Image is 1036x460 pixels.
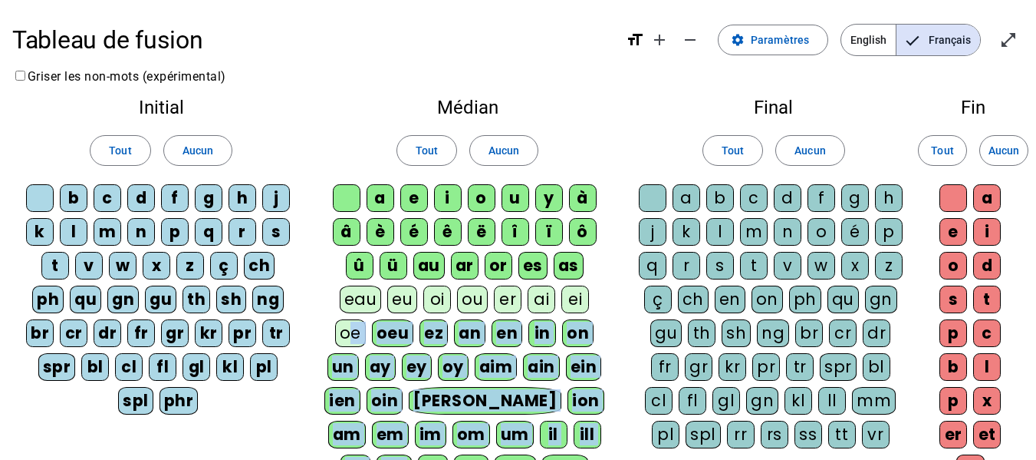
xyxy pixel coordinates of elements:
[569,184,597,212] div: à
[415,421,446,448] div: im
[566,353,602,381] div: ein
[731,33,745,47] mat-icon: settings
[41,252,69,280] div: t
[94,218,121,246] div: m
[820,353,857,381] div: spr
[939,319,967,347] div: p
[434,218,462,246] div: ê
[161,218,189,246] div: p
[706,218,734,246] div: l
[454,319,485,347] div: an
[367,387,403,415] div: oin
[727,421,755,448] div: rr
[127,319,155,347] div: fr
[645,387,673,415] div: cl
[229,184,256,212] div: h
[118,387,153,415] div: spl
[757,319,789,347] div: ng
[127,218,155,246] div: n
[15,71,25,81] input: Griser les non-mots (expérimental)
[387,286,417,313] div: eu
[973,421,1001,448] div: et
[396,135,457,166] button: Tout
[26,218,54,246] div: k
[475,353,518,381] div: aim
[740,218,768,246] div: m
[562,319,594,347] div: on
[400,184,428,212] div: e
[457,286,488,313] div: ou
[81,353,109,381] div: bl
[935,98,1011,117] h2: Fin
[685,353,712,381] div: gr
[718,25,828,55] button: Paramètres
[863,353,890,381] div: bl
[523,353,560,381] div: ain
[161,184,189,212] div: f
[367,218,394,246] div: è
[468,184,495,212] div: o
[252,286,284,313] div: ng
[346,252,373,280] div: û
[840,24,981,56] mat-button-toggle-group: Language selection
[419,319,448,347] div: ez
[786,353,814,381] div: tr
[679,387,706,415] div: fl
[644,25,675,55] button: Augmenter la taille de la police
[789,286,821,313] div: ph
[143,252,170,280] div: x
[973,286,1001,313] div: t
[327,353,359,381] div: un
[322,98,612,117] h2: Médian
[90,135,150,166] button: Tout
[939,387,967,415] div: p
[333,218,360,246] div: â
[841,184,869,212] div: g
[774,252,801,280] div: v
[528,319,556,347] div: in
[681,31,699,49] mat-icon: remove
[807,218,835,246] div: o
[827,286,859,313] div: qu
[528,286,555,313] div: ai
[216,353,244,381] div: kl
[229,319,256,347] div: pr
[468,218,495,246] div: ë
[494,286,521,313] div: er
[931,141,953,160] span: Tout
[852,387,896,415] div: mm
[637,98,910,117] h2: Final
[688,319,715,347] div: th
[535,184,563,212] div: y
[939,421,967,448] div: er
[626,31,644,49] mat-icon: format_size
[862,421,890,448] div: vr
[485,252,512,280] div: or
[109,252,136,280] div: w
[673,252,700,280] div: r
[38,353,76,381] div: spr
[939,286,967,313] div: s
[896,25,980,55] span: Français
[973,252,1001,280] div: d
[340,286,382,313] div: eau
[195,319,222,347] div: kr
[161,319,189,347] div: gr
[109,141,131,160] span: Tout
[183,353,210,381] div: gl
[829,319,857,347] div: cr
[183,286,210,313] div: th
[469,135,538,166] button: Aucun
[176,252,204,280] div: z
[706,184,734,212] div: b
[70,286,101,313] div: qu
[518,252,548,280] div: es
[492,319,522,347] div: en
[875,184,903,212] div: h
[60,184,87,212] div: b
[561,286,589,313] div: ei
[939,218,967,246] div: e
[979,135,1028,166] button: Aucun
[75,252,103,280] div: v
[675,25,705,55] button: Diminuer la taille de la police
